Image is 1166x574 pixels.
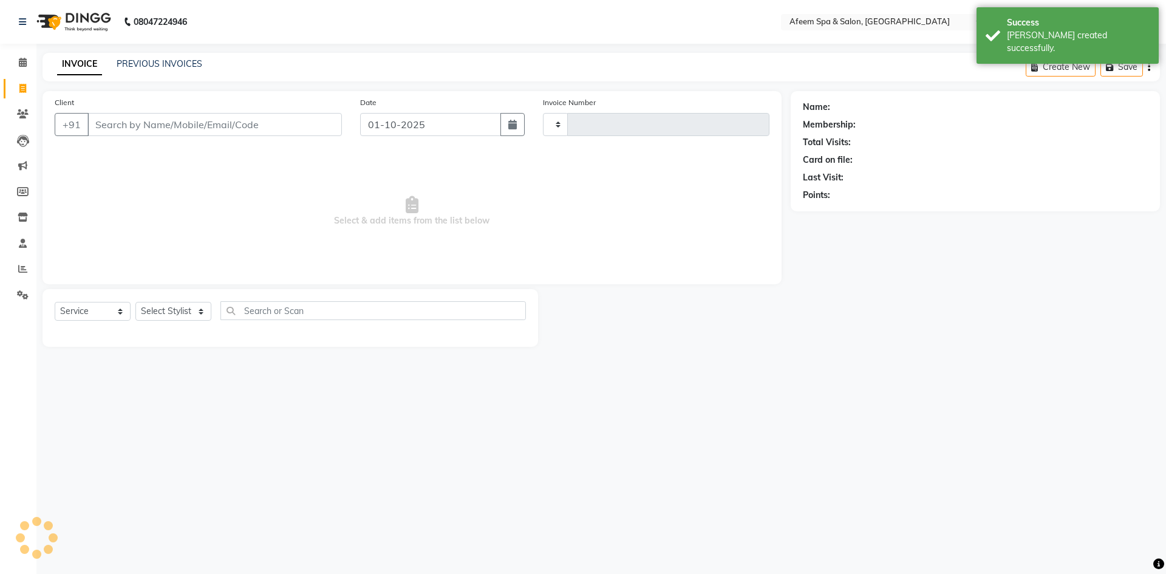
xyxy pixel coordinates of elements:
span: Select & add items from the list below [55,151,769,272]
label: Client [55,97,74,108]
input: Search or Scan [220,301,526,320]
div: Bill created successfully. [1007,29,1150,55]
button: Save [1100,58,1143,77]
div: Last Visit: [803,171,844,184]
b: 08047224946 [134,5,187,39]
div: Success [1007,16,1150,29]
input: Search by Name/Mobile/Email/Code [87,113,342,136]
div: Card on file: [803,154,853,166]
div: Membership: [803,118,856,131]
div: Total Visits: [803,136,851,149]
a: PREVIOUS INVOICES [117,58,202,69]
div: Points: [803,189,830,202]
label: Invoice Number [543,97,596,108]
div: Name: [803,101,830,114]
a: INVOICE [57,53,102,75]
button: Create New [1026,58,1096,77]
label: Date [360,97,377,108]
button: +91 [55,113,89,136]
img: logo [31,5,114,39]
